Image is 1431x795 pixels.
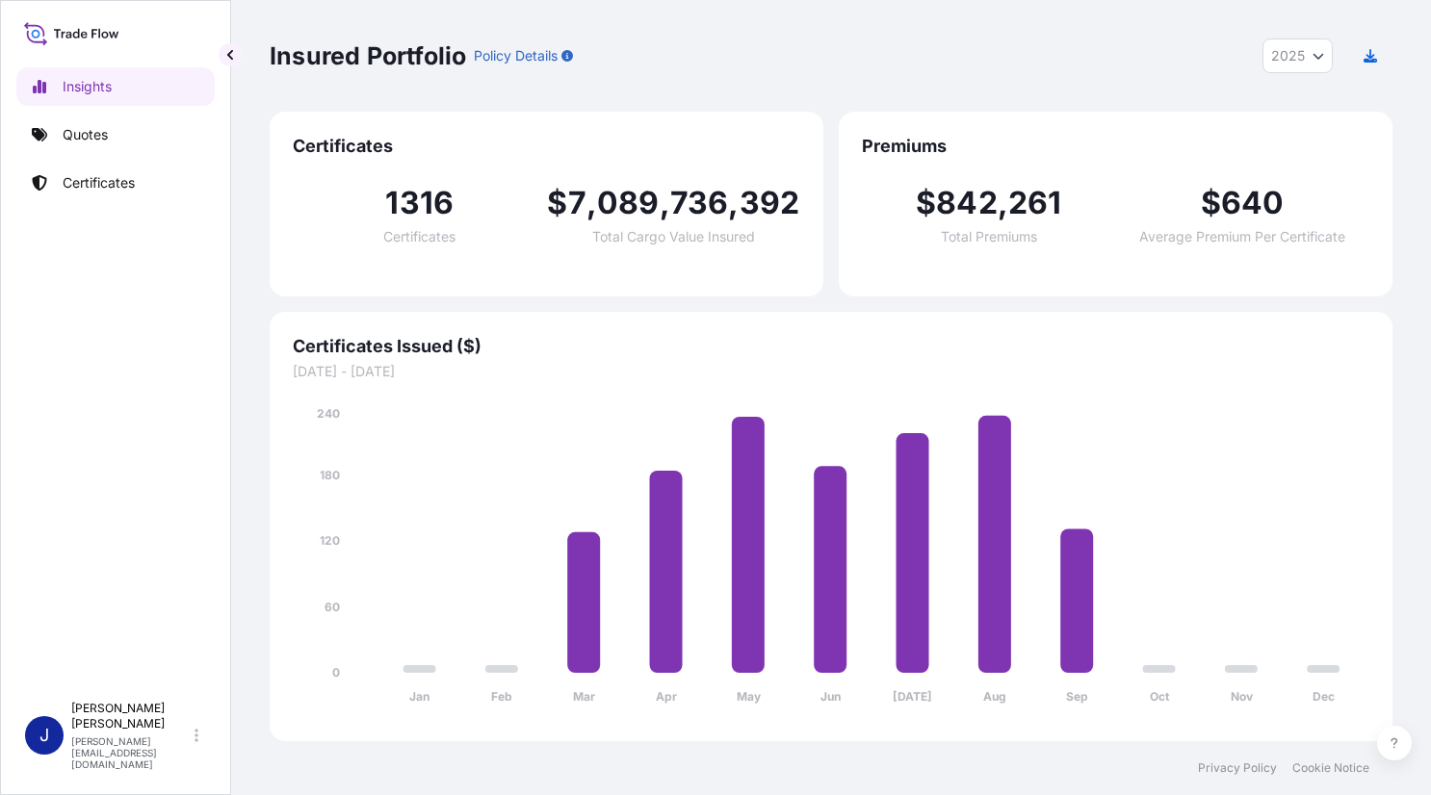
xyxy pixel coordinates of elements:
p: Quotes [63,125,108,144]
p: Insured Portfolio [270,40,466,71]
span: 7 [568,188,586,218]
tspan: Apr [656,689,677,704]
span: Premiums [862,135,1369,158]
span: 392 [740,188,800,218]
span: , [728,188,739,218]
span: 842 [936,188,998,218]
span: 261 [1008,188,1062,218]
tspan: Mar [573,689,595,704]
tspan: Nov [1231,689,1254,704]
span: Total Cargo Value Insured [592,230,755,244]
a: Privacy Policy [1198,760,1277,776]
span: 736 [670,188,729,218]
a: Cookie Notice [1292,760,1369,776]
tspan: Aug [983,689,1006,704]
span: [DATE] - [DATE] [293,362,1369,381]
p: Policy Details [474,46,558,65]
tspan: 60 [325,600,340,614]
span: $ [1201,188,1221,218]
span: 2025 [1271,46,1305,65]
a: Quotes [16,115,215,154]
tspan: Jun [820,689,841,704]
tspan: Jan [409,689,429,704]
tspan: 120 [320,533,340,548]
tspan: Sep [1066,689,1088,704]
tspan: [DATE] [893,689,932,704]
span: J [39,726,49,745]
span: Certificates [383,230,455,244]
span: $ [916,188,936,218]
p: Insights [63,77,112,96]
tspan: Oct [1150,689,1170,704]
tspan: 240 [317,406,340,421]
tspan: May [737,689,762,704]
p: [PERSON_NAME] [PERSON_NAME] [71,701,191,731]
tspan: Feb [491,689,512,704]
span: Certificates [293,135,800,158]
span: 1316 [385,188,454,218]
span: , [660,188,670,218]
tspan: Dec [1313,689,1335,704]
tspan: 0 [332,665,340,680]
span: , [998,188,1008,218]
a: Insights [16,67,215,106]
span: 089 [597,188,660,218]
span: $ [547,188,567,218]
tspan: 180 [320,468,340,482]
button: Year Selector [1262,38,1333,73]
span: Total Premiums [941,230,1037,244]
p: Certificates [63,173,135,192]
span: Average Premium Per Certificate [1139,230,1345,244]
a: Certificates [16,164,215,202]
span: 640 [1221,188,1285,218]
span: , [586,188,597,218]
span: Certificates Issued ($) [293,335,1369,358]
p: [PERSON_NAME][EMAIL_ADDRESS][DOMAIN_NAME] [71,735,191,770]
